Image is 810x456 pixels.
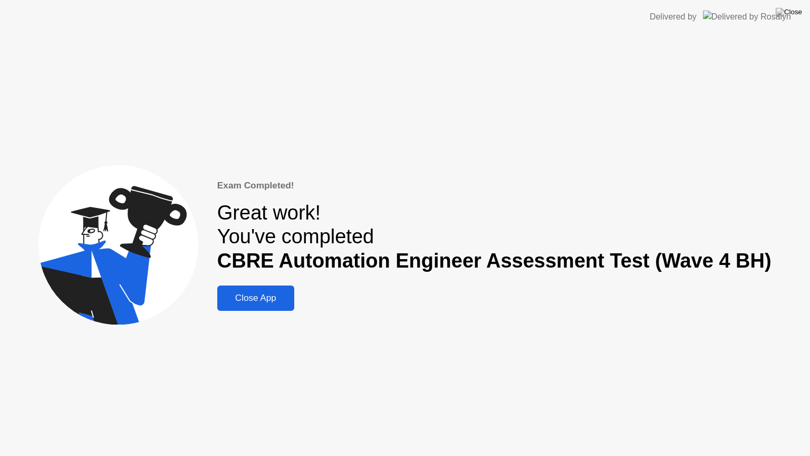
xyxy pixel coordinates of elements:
img: Delivered by Rosalyn [703,11,791,23]
b: CBRE Automation Engineer Assessment Test (Wave 4 BH) [217,250,772,272]
div: Great work! You've completed [217,201,772,273]
div: Delivered by [650,11,697,23]
img: Close [776,8,802,16]
div: Exam Completed! [217,179,772,193]
div: Close App [220,293,291,303]
button: Close App [217,286,294,311]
